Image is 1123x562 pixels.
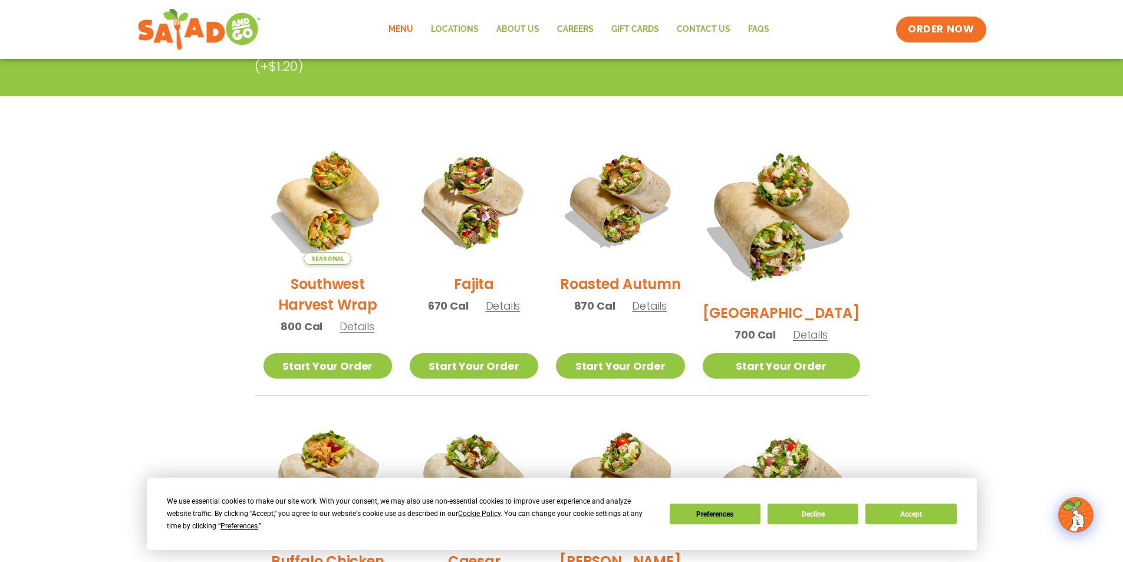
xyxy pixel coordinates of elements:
[458,510,500,518] span: Cookie Policy
[668,16,739,43] a: Contact Us
[602,16,668,43] a: GIFT CARDS
[380,16,778,43] nav: Menu
[264,274,392,315] h2: Southwest Harvest Wrap
[488,16,548,43] a: About Us
[703,353,860,379] a: Start Your Order
[896,17,986,42] a: ORDER NOW
[689,123,873,307] img: Product photo for BBQ Ranch Wrap
[574,298,615,314] span: 870 Cal
[264,353,392,379] a: Start Your Order
[865,504,956,524] button: Accept
[454,274,494,294] h2: Fajita
[380,16,422,43] a: Menu
[264,136,392,265] img: Product photo for Southwest Harvest Wrap
[556,413,684,542] img: Product photo for Cobb Wrap
[340,319,374,334] span: Details
[560,274,681,294] h2: Roasted Autumn
[304,252,351,265] span: Seasonal
[422,16,488,43] a: Locations
[548,16,602,43] a: Careers
[281,318,322,334] span: 800 Cal
[1059,498,1092,531] img: wpChatIcon
[264,413,392,542] img: Product photo for Buffalo Chicken Wrap
[632,298,667,313] span: Details
[220,522,258,530] span: Preferences
[410,353,538,379] a: Start Your Order
[428,298,469,314] span: 670 Cal
[768,504,858,524] button: Decline
[703,303,860,323] h2: [GEOGRAPHIC_DATA]
[556,136,684,265] img: Product photo for Roasted Autumn Wrap
[739,16,778,43] a: FAQs
[908,22,974,37] span: ORDER NOW
[147,478,977,550] div: Cookie Consent Prompt
[556,353,684,379] a: Start Your Order
[410,136,538,265] img: Product photo for Fajita Wrap
[793,327,828,342] span: Details
[486,298,521,313] span: Details
[167,495,655,533] div: We use essential cookies to make our site work. With your consent, we may also use non-essential ...
[735,327,776,343] span: 700 Cal
[137,6,262,53] img: new-SAG-logo-768×292
[669,504,760,524] button: Preferences
[410,413,538,542] img: Product photo for Caesar Wrap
